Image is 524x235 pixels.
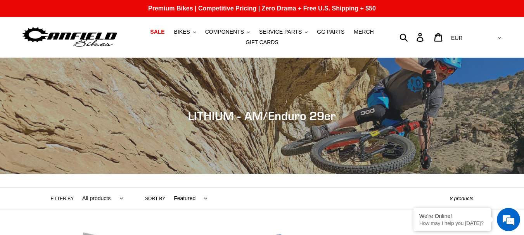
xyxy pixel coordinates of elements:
label: Filter by [51,195,74,202]
a: SALE [146,27,168,37]
span: COMPONENTS [205,29,244,35]
span: GIFT CARDS [246,39,278,46]
p: How may I help you today? [419,220,485,226]
span: SALE [150,29,164,35]
button: COMPONENTS [201,27,254,37]
a: MERCH [350,27,377,37]
a: GG PARTS [313,27,348,37]
img: Canfield Bikes [21,25,118,50]
div: We're Online! [419,213,485,219]
button: SERVICE PARTS [255,27,311,37]
button: BIKES [170,27,200,37]
span: GG PARTS [317,29,344,35]
span: 8 products [450,196,474,201]
span: LITHIUM - AM/Enduro 29er [188,109,336,123]
span: MERCH [354,29,374,35]
label: Sort by [145,195,165,202]
span: SERVICE PARTS [259,29,302,35]
a: GIFT CARDS [242,37,282,48]
span: BIKES [174,29,190,35]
